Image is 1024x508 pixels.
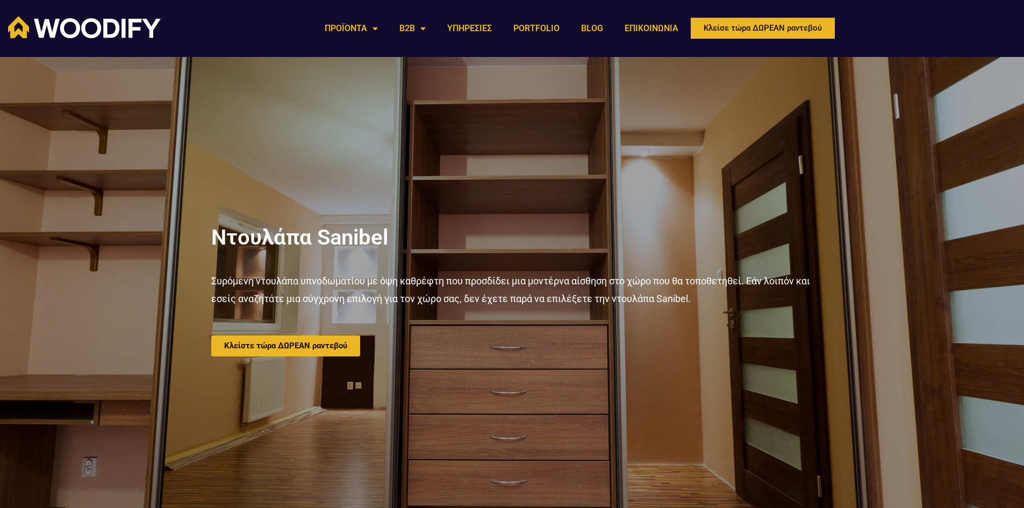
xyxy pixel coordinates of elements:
[8,16,161,38] img: Woodify
[211,225,813,251] h1: Ντουλάπα Sanibel
[211,335,360,356] a: Κλείστε τώρα ΔΩΡΕΑΝ ραντεβού
[503,16,570,41] a: PORTFOLIO
[314,16,689,41] nav: Menu
[389,16,436,41] a: B2B
[704,24,822,32] span: Κλείσε τώρα ΔΩΡΕΑΝ ραντεβού
[224,342,347,350] span: Κλείστε τώρα ΔΩΡΕΑΝ ραντεβού
[689,16,836,40] a: Κλείσε τώρα ΔΩΡΕΑΝ ραντεβού
[436,16,503,41] a: ΥΠΗΡΕΣΙΕΣ
[211,272,813,308] p: Συρόμενη ντουλάπα υπνοδωματίου με όψη καθρέφτη που προσδίδει μια μοντέρνα αίσθηση στο χώρο που θα...
[570,16,614,41] a: BLOG
[614,16,689,41] a: ΕΠΙΚΟΙΝΩΝΙΑ
[314,16,389,41] a: ΠΡΟΪΟΝΤΑ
